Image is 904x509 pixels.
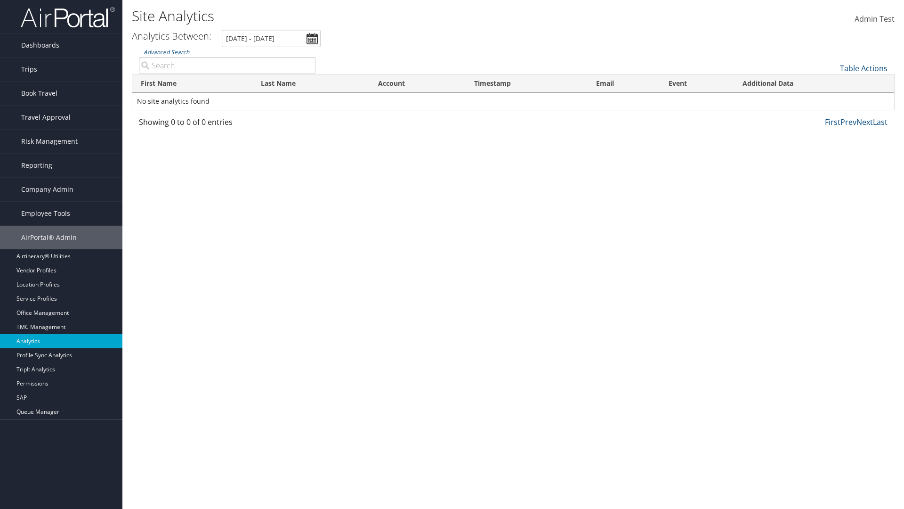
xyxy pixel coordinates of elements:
span: AirPortal® Admin [21,226,77,249]
span: Travel Approval [21,106,71,129]
span: Risk Management [21,130,78,153]
td: No site analytics found [132,93,894,110]
a: Next [856,117,873,127]
a: Last [873,117,888,127]
span: Employee Tools [21,202,70,225]
input: Advanced Search [139,57,315,74]
a: Admin Test [855,5,895,34]
a: Advanced Search [144,48,189,56]
a: Table Actions [840,63,888,74]
th: Timestamp: activate to sort column descending [466,74,588,93]
span: Company Admin [21,178,73,201]
img: airportal-logo.png [21,6,115,28]
a: First [825,117,840,127]
h1: Site Analytics [132,6,640,26]
span: Reporting [21,154,52,177]
th: Account: activate to sort column ascending [370,74,466,93]
input: [DATE] - [DATE] [222,30,321,47]
span: Dashboards [21,33,59,57]
th: Event [660,74,734,93]
th: Additional Data [734,74,894,93]
th: Last Name: activate to sort column ascending [252,74,370,93]
div: Showing 0 to 0 of 0 entries [139,116,315,132]
th: Email [588,74,660,93]
h3: Analytics Between: [132,30,211,42]
a: Prev [840,117,856,127]
span: Trips [21,57,37,81]
span: Book Travel [21,82,57,105]
th: First Name: activate to sort column ascending [132,74,252,93]
span: Admin Test [855,14,895,24]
